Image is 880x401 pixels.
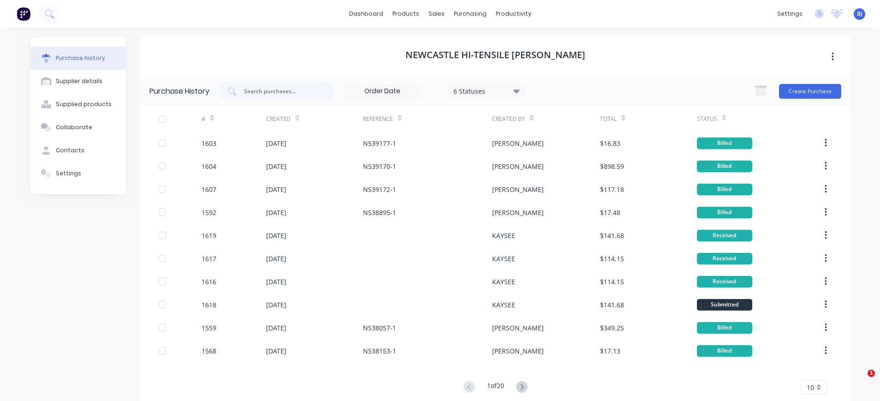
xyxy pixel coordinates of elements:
[600,231,624,240] div: $141.68
[30,162,126,185] button: Settings
[697,322,752,334] div: Billed
[600,346,620,356] div: $17.13
[697,184,752,195] div: Billed
[266,162,286,171] div: [DATE]
[424,7,449,21] div: sales
[849,370,871,392] iframe: Intercom live chat
[453,86,519,96] div: 6 Statuses
[600,162,624,171] div: $898.59
[202,208,216,217] div: 1592
[30,93,126,116] button: Supplied products
[492,185,544,194] div: [PERSON_NAME]
[56,100,112,108] div: Supplied products
[492,162,544,171] div: [PERSON_NAME]
[202,323,216,333] div: 1559
[492,231,515,240] div: KAYSEE
[868,370,875,377] span: 1
[202,185,216,194] div: 1607
[600,300,624,310] div: $141.68
[773,7,807,21] div: settings
[363,115,393,123] div: Reference
[202,138,216,148] div: 1603
[202,115,205,123] div: #
[149,86,209,97] div: Purchase History
[449,7,491,21] div: purchasing
[202,346,216,356] div: 1568
[243,87,320,96] input: Search purchases...
[697,115,717,123] div: Status
[363,323,396,333] div: N538057-1
[600,208,620,217] div: $17.48
[807,383,814,392] span: 10
[492,323,544,333] div: [PERSON_NAME]
[492,138,544,148] div: [PERSON_NAME]
[600,277,624,287] div: $114.15
[600,115,617,123] div: Total
[266,115,291,123] div: Created
[56,169,81,178] div: Settings
[697,138,752,149] div: Billed
[857,10,862,18] span: BJ
[405,49,585,60] h1: Newcastle Hi-Tensile [PERSON_NAME]
[600,323,624,333] div: $349.25
[487,381,504,394] div: 1 of 20
[345,7,388,21] a: dashboard
[600,138,620,148] div: $16.83
[697,276,752,287] div: Received
[202,231,216,240] div: 1619
[491,7,536,21] div: productivity
[266,208,286,217] div: [DATE]
[202,254,216,263] div: 1617
[697,345,752,357] div: Billed
[266,231,286,240] div: [DATE]
[56,54,105,62] div: Purchase history
[266,323,286,333] div: [DATE]
[363,346,396,356] div: N538153-1
[30,116,126,139] button: Collaborate
[17,7,30,21] img: Factory
[344,84,421,98] input: Order Date
[492,254,515,263] div: KAYSEE
[30,70,126,93] button: Supplier details
[266,254,286,263] div: [DATE]
[492,208,544,217] div: [PERSON_NAME]
[266,185,286,194] div: [DATE]
[600,185,624,194] div: $117.18
[266,300,286,310] div: [DATE]
[388,7,424,21] div: products
[697,207,752,218] div: Billed
[56,77,102,85] div: Supplier details
[266,138,286,148] div: [DATE]
[202,162,216,171] div: 1604
[492,300,515,310] div: KAYSEE
[56,123,92,132] div: Collaborate
[266,346,286,356] div: [DATE]
[363,162,396,171] div: N539170-1
[363,138,396,148] div: N539177-1
[202,300,216,310] div: 1618
[30,139,126,162] button: Contacts
[600,254,624,263] div: $114.15
[697,253,752,264] div: Received
[779,84,841,99] button: Create Purchase
[30,47,126,70] button: Purchase history
[697,299,752,311] div: Submitted
[492,115,525,123] div: Created By
[697,230,752,241] div: Received
[697,161,752,172] div: Billed
[363,208,396,217] div: N538895-1
[492,346,544,356] div: [PERSON_NAME]
[363,185,396,194] div: N539172-1
[492,277,515,287] div: KAYSEE
[266,277,286,287] div: [DATE]
[202,277,216,287] div: 1616
[56,146,84,155] div: Contacts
